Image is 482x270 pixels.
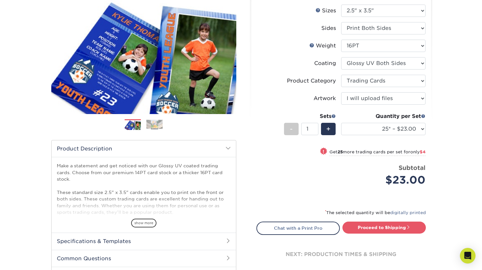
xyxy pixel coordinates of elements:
[420,149,426,154] span: $4
[410,149,426,154] span: only
[146,120,163,130] img: Trading Cards 02
[329,149,426,156] small: Get more trading cards per set for
[342,222,426,233] a: Proceed to Shipping
[57,162,231,242] p: Make a statement and get noticed with our Glossy UV coated trading cards. Choose from our premium...
[256,222,340,235] a: Chat with a Print Pro
[52,250,236,267] h2: Common Questions
[309,42,336,50] div: Weight
[314,59,336,67] div: Coating
[325,210,426,215] small: The selected quantity will be
[341,112,426,120] div: Quantity per Set
[399,164,426,171] strong: Subtotal
[346,172,426,188] div: $23.00
[315,7,336,15] div: Sizes
[52,233,236,250] h2: Specifications & Templates
[326,124,330,134] span: +
[390,210,426,215] a: digitally printed
[338,149,343,154] strong: 25
[287,77,336,85] div: Product Category
[52,140,236,157] h2: Product Description
[323,148,324,155] span: !
[321,24,336,32] div: Sides
[460,248,476,264] div: Open Intercom Messenger
[131,219,156,227] span: show more
[125,120,141,131] img: Trading Cards 01
[290,124,293,134] span: -
[314,95,336,102] div: Artwork
[284,112,336,120] div: Sets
